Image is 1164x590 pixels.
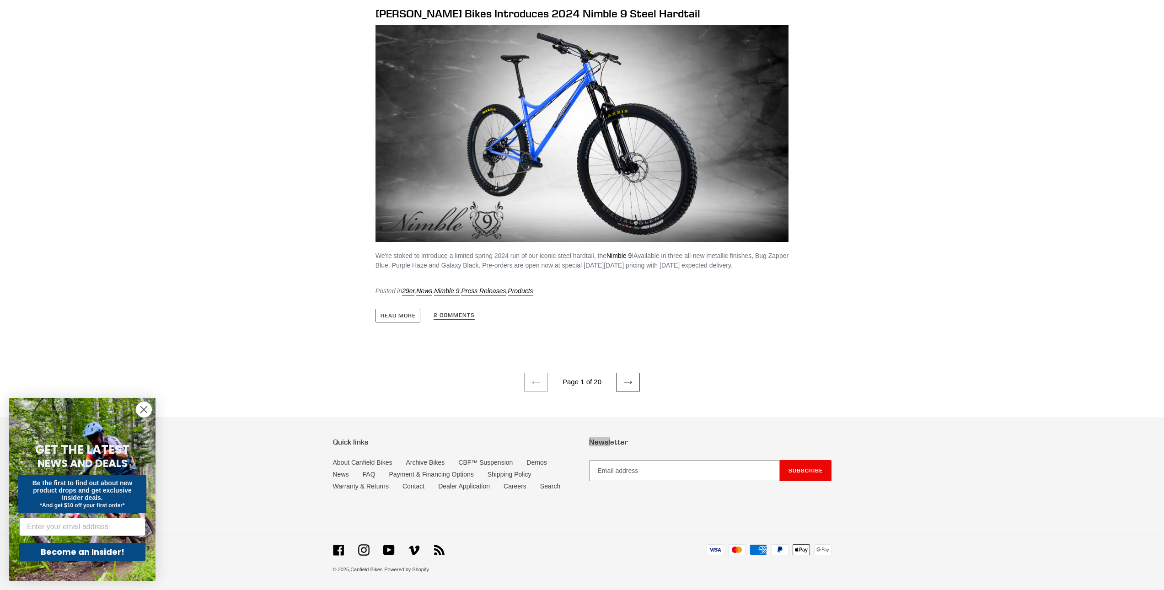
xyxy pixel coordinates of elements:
[375,252,606,259] span: We're stoked to introduce a limited spring 2024 run of our iconic steel hardtail, the
[606,252,632,260] a: Nimble 9
[434,287,459,295] a: Nimble 9
[461,287,506,295] a: Press Releases
[406,459,445,466] a: Archive Bikes
[458,459,513,466] a: CBF™ Suspension
[789,467,823,474] span: Subscribe
[508,287,533,295] a: Products
[333,567,383,572] small: © 2025,
[438,483,490,490] a: Dealer Application
[780,460,831,481] button: Subscribe
[433,312,475,320] a: 2 comments
[375,252,789,269] span: Available in three all-new metallic finishes, Bug Zapper Blue, Purple Haze and Galaxy Black. Pre-...
[38,456,128,471] span: NEWS AND DEALS
[136,402,152,418] button: Close dialog
[40,502,124,509] span: *And get $10 off your first order*
[333,459,392,466] a: About Canfield Bikes
[333,438,575,446] p: Quick links
[333,483,389,490] a: Warranty & Returns
[402,483,424,490] a: Contact
[350,567,382,572] a: Canfield Bikes
[375,286,789,296] div: Posted in , , , ,
[540,483,560,490] a: Search
[363,471,375,478] a: FAQ
[32,479,133,501] span: Be the first to find out about new product drops and get exclusive insider deals.
[416,287,432,295] a: News
[19,518,145,536] input: Enter your email address
[589,438,831,446] p: Newsletter
[589,460,780,481] input: Email address
[333,471,349,478] a: News
[488,471,531,478] a: Shipping Policy
[550,377,614,387] li: Page 1 of 20
[389,471,474,478] a: Payment & Financing Options
[19,543,145,561] button: Become an Insider!
[526,459,547,466] a: Demos
[375,6,700,20] a: [PERSON_NAME] Bikes Introduces 2024 Nimble 9 Steel Hardtail
[375,309,421,322] a: Read more: Canfield Bikes Introduces 2024 Nimble 9 Steel Hardtail
[504,483,526,490] a: Careers
[606,252,633,260] span: !
[35,441,129,458] span: GET THE LATEST
[402,287,414,295] a: 29er
[384,567,429,572] a: Powered by Shopify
